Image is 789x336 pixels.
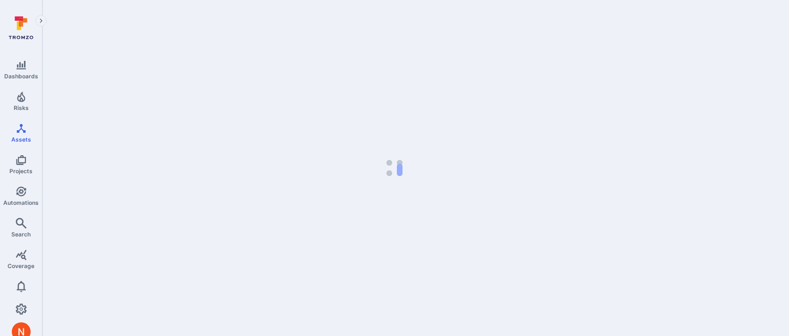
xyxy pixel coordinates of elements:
[35,15,47,26] button: Expand navigation menu
[4,73,38,80] span: Dashboards
[8,262,34,269] span: Coverage
[11,231,31,238] span: Search
[9,168,33,175] span: Projects
[38,17,44,25] i: Expand navigation menu
[14,104,29,111] span: Risks
[3,199,39,206] span: Automations
[11,136,31,143] span: Assets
